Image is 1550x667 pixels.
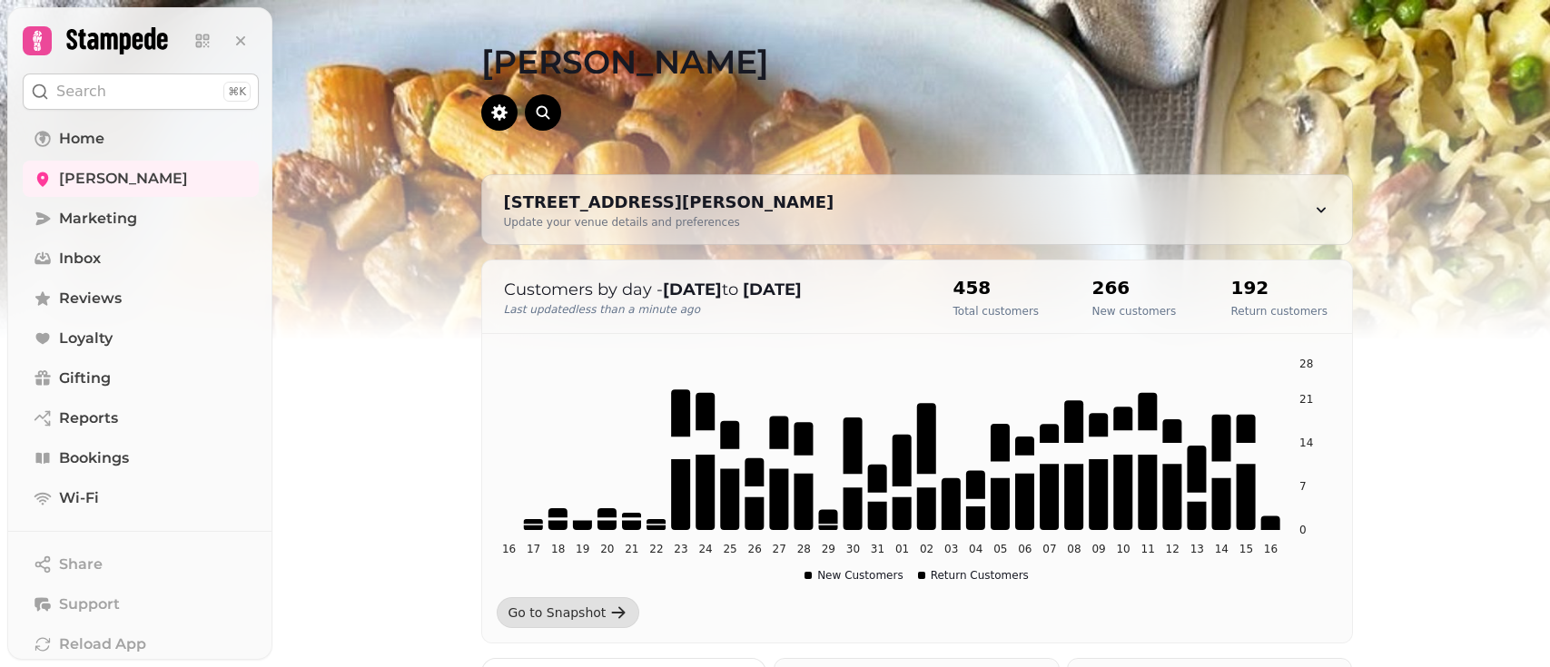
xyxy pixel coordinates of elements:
[59,128,104,150] span: Home
[59,368,111,389] span: Gifting
[576,543,589,555] tspan: 19
[504,277,917,302] p: Customers by day - to
[23,400,259,436] a: Reports
[23,546,259,583] button: Share
[23,74,259,110] button: Search⌘K
[504,190,834,215] div: [STREET_ADDRESS][PERSON_NAME]
[1239,543,1252,555] tspan: 15
[1092,304,1177,319] p: New customers
[1299,524,1307,536] tspan: 0
[223,82,251,102] div: ⌘K
[1067,543,1081,555] tspan: 08
[1140,543,1154,555] tspan: 11
[1231,275,1328,300] h2: 192
[944,543,958,555] tspan: 03
[1092,275,1177,300] h2: 266
[894,543,908,555] tspan: 01
[1018,543,1032,555] tspan: 06
[56,81,106,103] p: Search
[23,626,259,662] button: Reload App
[821,543,834,555] tspan: 29
[1231,304,1328,319] p: Return customers
[600,543,614,555] tspan: 20
[953,304,1040,319] p: Total customers
[23,121,259,157] a: Home
[1042,543,1056,555] tspan: 07
[23,280,259,317] a: Reviews
[23,586,259,623] button: Support
[743,280,802,299] strong: [DATE]
[23,440,259,476] a: Bookings
[969,543,982,555] tspan: 04
[23,161,259,197] a: [PERSON_NAME]
[1214,543,1228,555] tspan: 14
[23,201,259,237] a: Marketing
[23,320,259,357] a: Loyalty
[1091,543,1105,555] tspan: 09
[870,543,884,555] tspan: 31
[59,447,129,469] span: Bookings
[663,280,722,299] strong: [DATE]
[1165,543,1179,555] tspan: 12
[993,543,1007,555] tspan: 05
[625,543,638,555] tspan: 21
[59,168,188,190] span: [PERSON_NAME]
[698,543,712,555] tspan: 24
[747,543,761,555] tspan: 26
[59,407,118,429] span: Reports
[953,275,1040,300] h2: 458
[23,480,259,516] a: Wi-Fi
[23,360,259,397] a: Gifting
[674,543,687,555] tspan: 23
[59,554,103,575] span: Share
[59,288,122,309] span: Reviews
[1299,358,1313,370] tspan: 28
[1299,393,1313,406] tspan: 21
[504,215,834,230] div: Update your venue details and preferences
[845,543,859,555] tspan: 30
[1263,543,1277,555] tspan: 16
[796,543,810,555] tspan: 28
[723,543,736,555] tspan: 25
[59,328,113,349] span: Loyalty
[1299,436,1313,449] tspan: 14
[504,302,917,317] p: Last updated less than a minute ago
[23,240,259,277] a: Inbox
[59,633,146,655] span: Reload App
[526,543,539,555] tspan: 17
[1190,543,1203,555] tspan: 13
[772,543,785,555] tspan: 27
[59,593,120,615] span: Support
[551,543,565,555] tspan: 18
[1299,480,1307,493] tspan: 7
[919,543,933,555] tspan: 02
[501,543,515,555] tspan: 16
[497,597,640,628] a: Go to Snapshot
[805,568,903,583] div: New Customers
[918,568,1029,583] div: Return Customers
[59,487,99,509] span: Wi-Fi
[508,603,607,622] div: Go to Snapshot
[649,543,663,555] tspan: 22
[1116,543,1130,555] tspan: 10
[59,248,101,270] span: Inbox
[59,208,137,230] span: Marketing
